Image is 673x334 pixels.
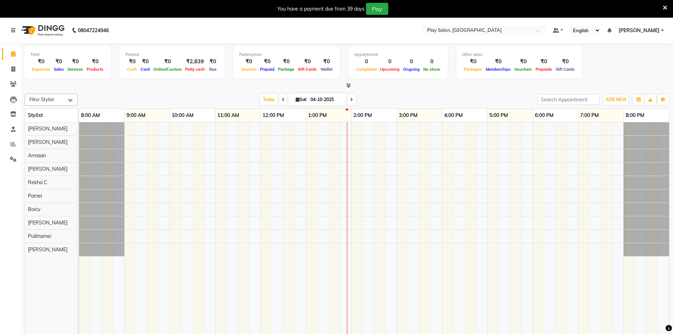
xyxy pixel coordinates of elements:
span: Puikhamei [28,233,51,239]
div: 0 [401,58,421,66]
span: Completed [354,67,378,72]
a: 3:00 PM [397,110,419,121]
span: Today [260,94,278,105]
span: Upcoming [378,67,401,72]
div: ₹0 [513,58,534,66]
input: Search Appointment [538,94,600,105]
div: Other sales [462,52,577,58]
a: 10:00 AM [170,110,195,121]
span: [PERSON_NAME] [619,27,660,34]
span: Packages [462,67,484,72]
div: ₹0 [207,58,219,66]
div: ₹0 [554,58,577,66]
span: Sales [52,67,66,72]
span: Cash [125,67,139,72]
a: 9:00 AM [125,110,147,121]
div: 0 [421,58,442,66]
input: 2025-10-04 [308,94,344,105]
span: Wallet [319,67,334,72]
div: ₹0 [139,58,152,66]
div: ₹0 [276,58,296,66]
span: Ongoing [401,67,421,72]
a: 6:00 PM [533,110,555,121]
a: 7:00 PM [578,110,601,121]
span: Services [66,67,85,72]
span: ADD NEW [606,97,626,102]
span: Prepaids [534,67,554,72]
a: 8:00 AM [79,110,102,121]
span: Rekha C [28,179,47,186]
span: [PERSON_NAME] [28,139,67,145]
a: 1:00 PM [306,110,329,121]
span: Prepaid [258,67,276,72]
div: 0 [378,58,401,66]
div: ₹0 [534,58,554,66]
a: 11:00 AM [216,110,241,121]
span: Petty cash [183,67,207,72]
div: Redemption [239,52,334,58]
span: Memberships [484,67,513,72]
span: Card [139,67,152,72]
a: 5:00 PM [488,110,510,121]
span: Boicy [28,206,40,212]
span: [PERSON_NAME] [28,166,67,172]
div: ₹0 [258,58,276,66]
div: ₹0 [484,58,513,66]
a: 2:00 PM [352,110,374,121]
span: Online/Custom [152,67,183,72]
div: ₹0 [296,58,319,66]
div: Finance [125,52,219,58]
a: 8:00 PM [624,110,646,121]
span: Pamei [28,193,42,199]
div: Total [30,52,105,58]
div: ₹0 [319,58,334,66]
span: Sat [294,97,308,102]
span: Voucher [239,67,258,72]
div: 0 [354,58,378,66]
span: [PERSON_NAME] [28,125,67,132]
span: Due [207,67,218,72]
b: 08047224946 [78,20,109,40]
span: Filter Stylist [29,96,54,102]
img: logo [18,20,66,40]
span: [PERSON_NAME] [28,219,67,226]
button: ADD NEW [604,95,628,105]
span: No show [421,67,442,72]
span: Gift Cards [554,67,577,72]
a: 4:00 PM [442,110,465,121]
span: Expenses [30,67,52,72]
span: Stylist [28,112,43,118]
span: Gift Cards [296,67,319,72]
a: 12:00 PM [261,110,286,121]
div: ₹2,839 [183,58,207,66]
span: Armaan [28,152,46,159]
div: ₹0 [66,58,85,66]
span: Products [85,67,105,72]
div: You have a payment due from 39 days [277,5,365,13]
div: ₹0 [125,58,139,66]
div: ₹0 [462,58,484,66]
div: ₹0 [152,58,183,66]
span: Package [276,67,296,72]
button: Pay [366,3,388,15]
div: ₹0 [239,58,258,66]
div: ₹0 [30,58,52,66]
div: ₹0 [52,58,66,66]
div: Appointment [354,52,442,58]
span: Vouchers [513,67,534,72]
div: ₹0 [85,58,105,66]
span: [PERSON_NAME] [28,246,67,253]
